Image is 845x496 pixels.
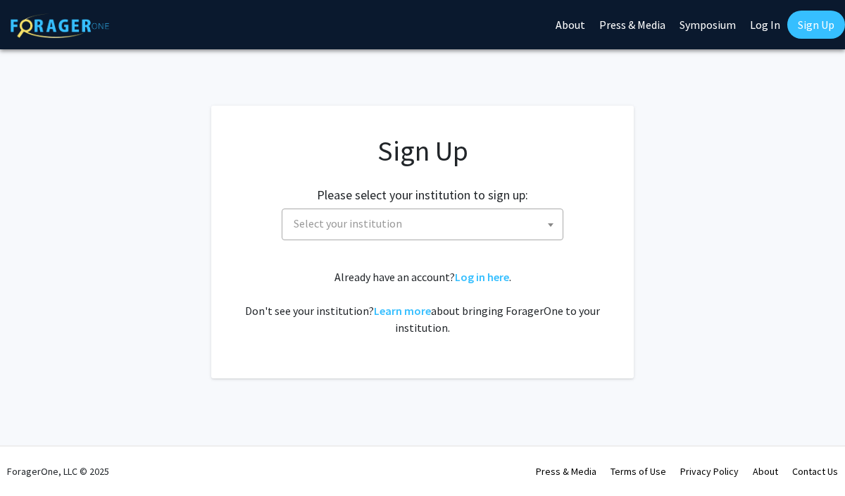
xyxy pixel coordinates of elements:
h2: Please select your institution to sign up: [317,187,528,203]
img: ForagerOne Logo [11,13,109,38]
span: Select your institution [294,216,402,230]
a: Terms of Use [611,465,666,478]
a: Press & Media [536,465,596,478]
a: Sign Up [787,11,845,39]
div: ForagerOne, LLC © 2025 [7,447,109,496]
span: Select your institution [288,209,563,238]
a: Learn more about bringing ForagerOne to your institution [374,304,431,318]
div: Already have an account? . Don't see your institution? about bringing ForagerOne to your institut... [239,268,606,336]
a: Log in here [455,270,509,284]
iframe: Chat [11,433,60,485]
span: Select your institution [282,209,563,240]
h1: Sign Up [239,134,606,168]
a: About [753,465,778,478]
a: Contact Us [792,465,838,478]
a: Privacy Policy [680,465,739,478]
